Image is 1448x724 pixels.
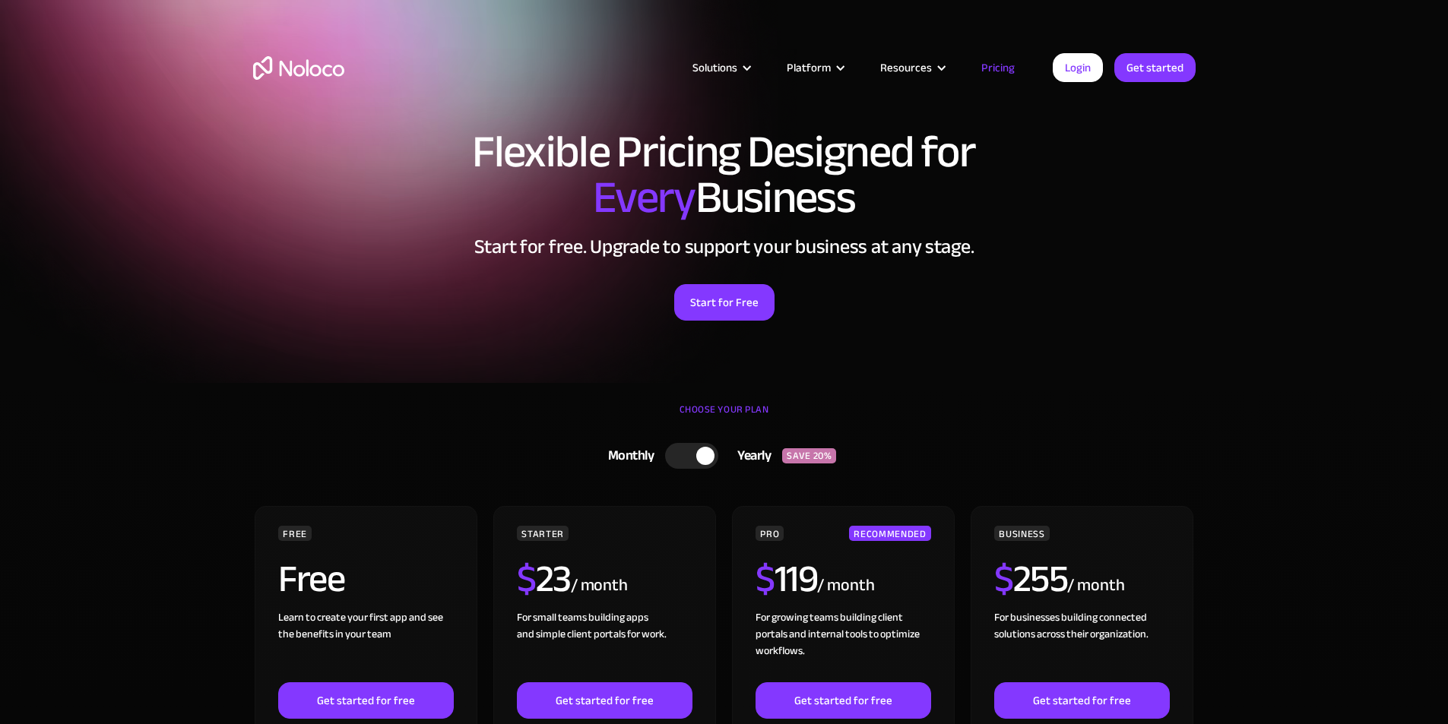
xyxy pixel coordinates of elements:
span: $ [756,543,775,615]
div: For small teams building apps and simple client portals for work. ‍ [517,609,692,682]
div: SAVE 20% [782,448,836,463]
div: PRO [756,526,784,541]
span: $ [517,543,536,615]
a: Get started for free [756,682,930,719]
a: Login [1053,53,1103,82]
div: / month [571,574,628,598]
h2: 255 [994,560,1067,598]
div: RECOMMENDED [849,526,930,541]
div: STARTER [517,526,568,541]
a: home [253,56,344,80]
div: For growing teams building client portals and internal tools to optimize workflows. [756,609,930,682]
div: Platform [787,58,831,77]
a: Get started for free [278,682,453,719]
h1: Flexible Pricing Designed for Business [253,129,1196,220]
h2: Start for free. Upgrade to support your business at any stage. [253,236,1196,258]
span: $ [994,543,1013,615]
div: Platform [768,58,861,77]
div: Solutions [692,58,737,77]
h2: Free [278,560,344,598]
a: Get started for free [994,682,1169,719]
a: Get started for free [517,682,692,719]
h2: 119 [756,560,817,598]
a: Start for Free [674,284,775,321]
div: Monthly [589,444,666,467]
span: Every [593,155,695,240]
div: Resources [861,58,962,77]
div: / month [1067,574,1124,598]
div: Learn to create your first app and see the benefits in your team ‍ [278,609,453,682]
h2: 23 [517,560,571,598]
div: Solutions [673,58,768,77]
div: For businesses building connected solutions across their organization. ‍ [994,609,1169,682]
div: Resources [880,58,932,77]
a: Get started [1114,53,1196,82]
div: BUSINESS [994,526,1049,541]
div: CHOOSE YOUR PLAN [253,398,1196,436]
div: / month [817,574,874,598]
div: Yearly [718,444,782,467]
a: Pricing [962,58,1034,77]
div: FREE [278,526,312,541]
